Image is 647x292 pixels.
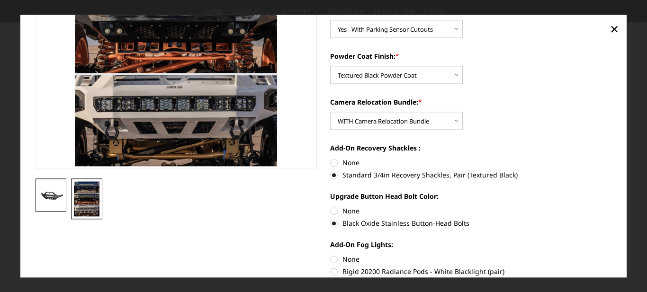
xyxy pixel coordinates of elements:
[330,158,612,168] label: None
[330,97,612,107] label: Camera Relocation Bundle:
[330,5,612,15] label: Parking Sensor Cutouts:
[607,22,622,37] a: Close
[330,218,612,228] label: Black Oxide Stainless Button-Head Bolts
[74,181,99,216] img: Multiple lighting options
[330,206,612,216] label: None
[330,254,612,264] label: None
[38,189,64,201] img: 2023-2025 Ford F450-550 - Freedom Series - Sport Front Bumper (non-winch)
[330,239,612,249] label: Add-On Fog Lights:
[610,19,619,39] span: ×
[330,51,612,61] label: Powder Coat Finish:
[330,143,612,153] label: Add-On Recovery Shackles :
[330,191,612,201] label: Upgrade Button Head Bolt Color:
[330,170,612,180] label: Standard 3/4in Recovery Shackles, Pair (Textured Black)
[330,266,612,276] label: Rigid 20200 Radiance Pods - White Blacklight (pair)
